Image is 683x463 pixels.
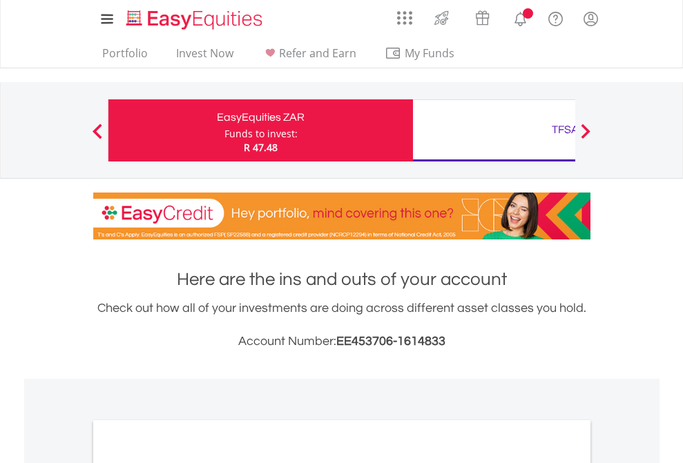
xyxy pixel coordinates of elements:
a: Refer and Earn [256,46,362,68]
span: R 47.48 [244,141,278,154]
span: My Funds [385,44,475,62]
a: Invest Now [171,46,239,68]
button: Previous [84,130,111,144]
span: EE453706-1614833 [336,335,445,348]
img: EasyEquities_Logo.png [124,8,268,31]
a: AppsGrid [388,3,421,26]
a: Vouchers [462,3,503,29]
img: thrive-v2.svg [430,7,453,29]
a: FAQ's and Support [538,3,573,31]
button: Next [572,130,599,144]
div: EasyEquities ZAR [117,108,405,127]
div: Check out how all of your investments are doing across different asset classes you hold. [93,299,590,351]
a: My Profile [573,3,608,34]
h3: Account Number: [93,332,590,351]
a: Home page [121,3,268,31]
img: grid-menu-icon.svg [397,10,412,26]
img: vouchers-v2.svg [471,7,494,29]
h1: Here are the ins and outs of your account [93,267,590,292]
img: EasyCredit Promotion Banner [93,193,590,239]
a: Notifications [503,3,538,31]
span: Refer and Earn [279,46,356,61]
a: Portfolio [97,46,153,68]
div: Funds to invest: [224,127,298,141]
